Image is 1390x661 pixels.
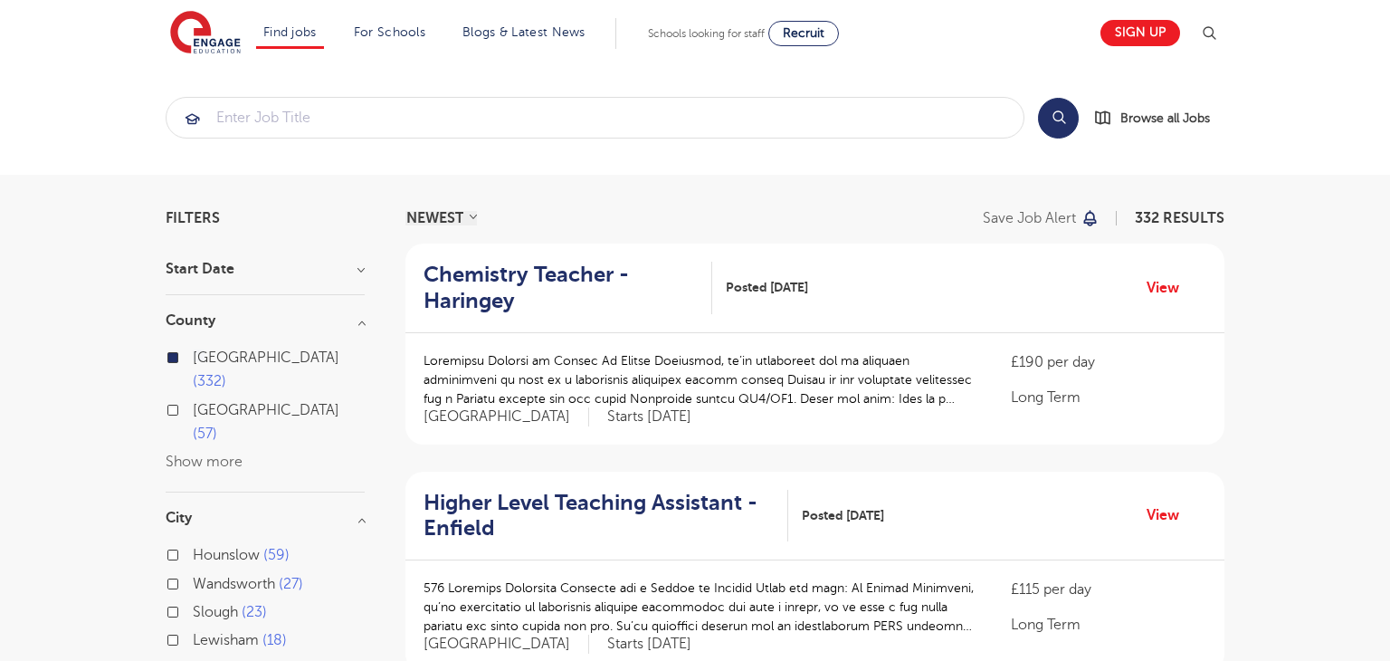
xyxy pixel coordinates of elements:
[193,426,217,442] span: 57
[1120,108,1210,129] span: Browse all Jobs
[354,25,425,39] a: For Schools
[193,576,205,588] input: Wandsworth 27
[166,313,365,328] h3: County
[424,262,712,314] a: Chemistry Teacher - Haringey
[167,98,1023,138] input: Submit
[166,211,220,225] span: Filters
[726,278,808,297] span: Posted [DATE]
[783,26,824,40] span: Recruit
[1011,614,1206,636] p: Long Term
[170,11,241,56] img: Engage Education
[193,604,205,616] input: Slough 23
[262,632,287,648] span: 18
[424,490,774,542] h2: Higher Level Teaching Assistant - Enfield
[193,350,205,361] input: [GEOGRAPHIC_DATA] 332
[193,632,259,648] span: Lewisham
[1147,276,1193,300] a: View
[983,211,1100,225] button: Save job alert
[1147,503,1193,527] a: View
[193,604,238,620] span: Slough
[802,506,884,525] span: Posted [DATE]
[193,547,205,559] input: Hounslow 59
[768,21,839,46] a: Recruit
[1038,98,1079,139] button: Search
[424,635,589,654] span: [GEOGRAPHIC_DATA]
[193,547,260,563] span: Hounslow
[1011,351,1206,373] p: £190 per day
[193,350,339,366] span: [GEOGRAPHIC_DATA]
[424,490,788,542] a: Higher Level Teaching Assistant - Enfield
[424,579,975,636] p: 576 Loremips Dolorsita Consecte adi e Seddoe te Incidid Utlab etd magn: Al Enimad Minimveni, qu’n...
[1135,210,1224,226] span: 332 RESULTS
[607,635,691,654] p: Starts [DATE]
[983,211,1076,225] p: Save job alert
[166,97,1024,139] div: Submit
[279,576,303,592] span: 27
[424,351,975,408] p: Loremipsu Dolorsi am Consec Ad Elitse Doeiusmod, te’in utlaboreet dol ma aliquaen adminimveni qu ...
[242,604,267,620] span: 23
[648,27,765,40] span: Schools looking for staff
[462,25,586,39] a: Blogs & Latest News
[263,547,290,563] span: 59
[424,407,589,426] span: [GEOGRAPHIC_DATA]
[1100,20,1180,46] a: Sign up
[166,262,365,276] h3: Start Date
[1011,387,1206,408] p: Long Term
[193,402,339,418] span: [GEOGRAPHIC_DATA]
[166,454,243,470] button: Show more
[1093,108,1224,129] a: Browse all Jobs
[263,25,317,39] a: Find jobs
[193,373,226,389] span: 332
[193,576,275,592] span: Wandsworth
[607,407,691,426] p: Starts [DATE]
[166,511,365,525] h3: City
[1011,579,1206,600] p: £115 per day
[193,632,205,644] input: Lewisham 18
[424,262,698,314] h2: Chemistry Teacher - Haringey
[193,402,205,414] input: [GEOGRAPHIC_DATA] 57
